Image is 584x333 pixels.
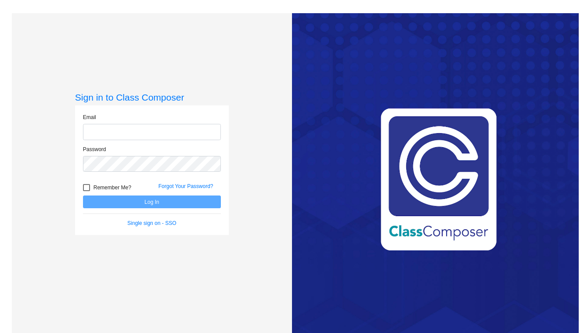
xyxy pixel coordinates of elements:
h3: Sign in to Class Composer [75,92,229,103]
button: Log In [83,195,221,208]
label: Email [83,113,96,121]
a: Single sign on - SSO [127,220,176,226]
a: Forgot Your Password? [159,183,213,189]
span: Remember Me? [94,182,131,193]
label: Password [83,145,106,153]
